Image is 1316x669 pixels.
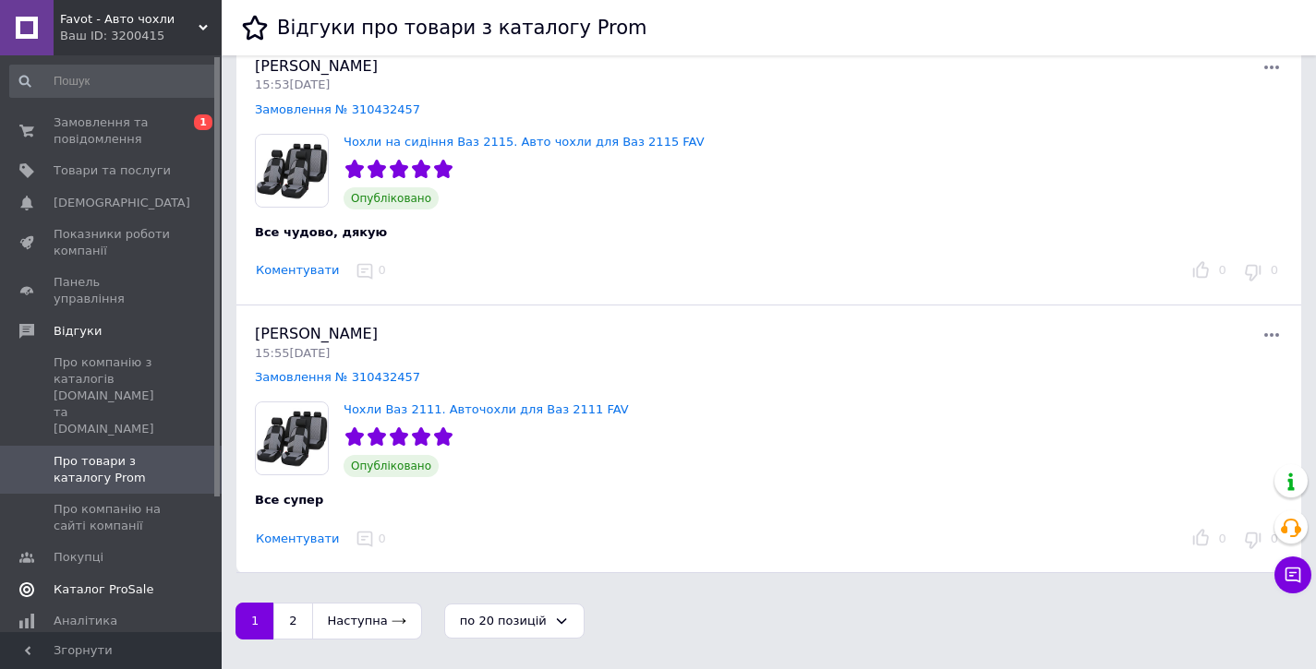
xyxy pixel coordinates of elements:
[344,455,439,477] span: Опубліковано
[255,225,387,239] span: Все чудово, дякую
[54,114,171,148] span: Замовлення та повідомлення
[277,17,646,39] h1: Відгуки про товари з каталогу Prom
[54,549,103,566] span: Покупці
[255,78,330,91] span: 15:53[DATE]
[344,187,439,209] span: Опубліковано
[54,162,171,179] span: Товари та послуги
[54,581,153,598] span: Каталог ProSale
[54,613,117,629] span: Аналітика
[255,102,420,116] a: Замовлення № 310432457
[54,501,171,534] span: Про компанію на сайті компанії
[255,370,420,384] a: Замовлення № 310432457
[255,346,330,360] span: 15:55[DATE]
[460,612,547,631] div: по 20 позицій
[344,135,705,149] a: Чохли на сидіння Ваз 2115. Авто чохли для Ваз 2115 FAV
[194,114,212,130] span: 1
[256,135,328,207] img: Чохли на сидіння Ваз 2115. Авто чохли для Ваз 2115 FAV
[54,354,171,438] span: Про компанію з каталогів [DOMAIN_NAME] та [DOMAIN_NAME]
[273,603,312,639] button: 2
[60,28,222,44] div: Ваш ID: 3200415
[256,402,328,474] img: Чохли Ваз 2111. Авточохли для Ваз 2111 FAV
[255,493,323,507] span: Все супер
[54,195,190,211] span: [DEMOGRAPHIC_DATA]
[255,325,378,342] span: [PERSON_NAME]
[255,530,340,549] button: Коментувати
[54,323,102,340] span: Відгуки
[54,226,171,259] span: Показники роботи компанії
[54,274,171,307] span: Панель управління
[54,453,171,486] span: Про товари з каталогу Prom
[255,261,340,281] button: Коментувати
[255,57,378,75] span: [PERSON_NAME]
[313,603,422,639] button: Наступна
[60,11,199,28] span: Favot - Авто чохли
[1274,556,1311,593] button: Чат з покупцем
[344,402,629,416] a: Чохли Ваз 2111. Авточохли для Ваз 2111 FAV
[9,65,218,98] input: Пошук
